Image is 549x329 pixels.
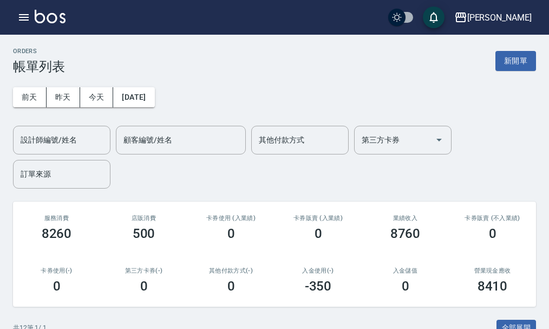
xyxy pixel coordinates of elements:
[287,267,349,274] h2: 入金使用(-)
[462,267,523,274] h2: 營業現金應收
[423,7,445,28] button: save
[478,279,508,294] h3: 8410
[467,11,532,24] div: [PERSON_NAME]
[113,215,174,222] h2: 店販消費
[35,10,66,23] img: Logo
[26,267,87,274] h2: 卡券使用(-)
[489,226,496,241] h3: 0
[227,226,235,241] h3: 0
[462,215,523,222] h2: 卡券販賣 (不入業績)
[402,279,409,294] h3: 0
[13,87,47,107] button: 前天
[227,279,235,294] h3: 0
[113,267,174,274] h2: 第三方卡券(-)
[287,215,349,222] h2: 卡券販賣 (入業績)
[495,51,536,71] button: 新開單
[13,59,65,74] h3: 帳單列表
[13,48,65,55] h2: ORDERS
[47,87,80,107] button: 昨天
[53,279,61,294] h3: 0
[200,215,262,222] h2: 卡券使用 (入業績)
[450,7,536,29] button: [PERSON_NAME]
[80,87,114,107] button: 今天
[133,226,155,241] h3: 500
[430,131,448,149] button: Open
[375,215,436,222] h2: 業績收入
[390,226,421,241] h3: 8760
[113,87,154,107] button: [DATE]
[140,279,148,294] h3: 0
[495,55,536,66] a: 新開單
[42,226,72,241] h3: 8260
[26,215,87,222] h3: 服務消費
[200,267,262,274] h2: 其他付款方式(-)
[315,226,322,241] h3: 0
[305,279,332,294] h3: -350
[375,267,436,274] h2: 入金儲值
